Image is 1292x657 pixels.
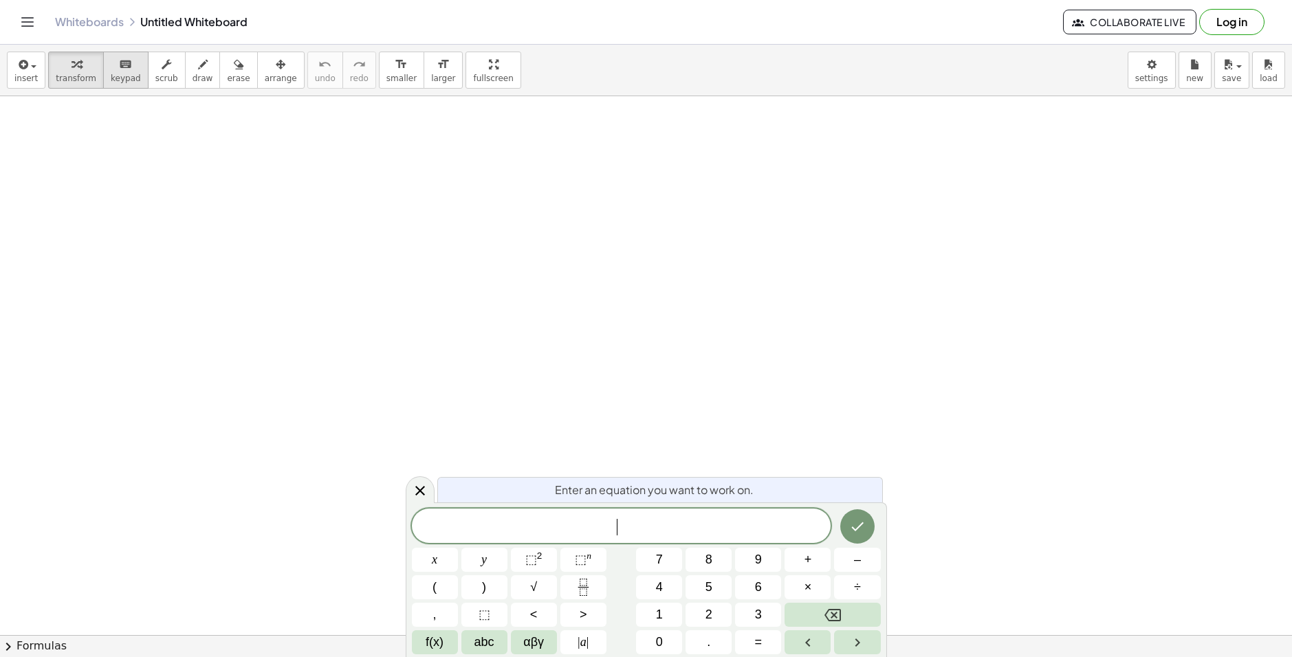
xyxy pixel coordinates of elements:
[395,56,408,73] i: format_size
[315,74,336,83] span: undo
[755,578,762,597] span: 6
[353,56,366,73] i: redo
[575,553,587,566] span: ⬚
[560,603,606,627] button: Greater than
[350,74,369,83] span: redo
[686,630,732,654] button: .
[424,52,463,89] button: format_sizelarger
[530,578,537,597] span: √
[705,550,712,569] span: 8
[755,605,762,624] span: 3
[473,74,513,83] span: fullscreen
[523,633,544,652] span: αβγ
[686,603,732,627] button: 2
[525,553,537,566] span: ⬚
[193,74,213,83] span: draw
[412,603,458,627] button: ,
[185,52,221,89] button: draw
[219,52,257,89] button: erase
[580,605,587,624] span: >
[735,630,781,654] button: Equals
[1179,52,1212,89] button: new
[56,74,96,83] span: transform
[474,633,494,652] span: abc
[755,633,763,652] span: =
[379,52,424,89] button: format_sizesmaller
[560,630,606,654] button: Absolute value
[555,482,754,498] span: Enter an equation you want to work on.
[686,548,732,572] button: 8
[17,11,39,33] button: Toggle navigation
[342,52,376,89] button: redoredo
[578,635,580,649] span: |
[14,74,38,83] span: insert
[1222,74,1241,83] span: save
[55,15,124,29] a: Whiteboards
[834,630,880,654] button: Right arrow
[686,575,732,599] button: 5
[431,74,455,83] span: larger
[804,550,812,569] span: +
[307,52,343,89] button: undoundo
[318,56,331,73] i: undo
[433,605,437,624] span: ,
[412,548,458,572] button: x
[636,630,682,654] button: 0
[511,548,557,572] button: Squared
[636,603,682,627] button: 1
[155,74,178,83] span: scrub
[511,575,557,599] button: Square root
[461,548,507,572] button: y
[537,550,543,561] sup: 2
[265,74,297,83] span: arrange
[1260,74,1278,83] span: load
[840,509,875,544] button: Done
[1063,10,1196,34] button: Collaborate Live
[636,575,682,599] button: 4
[1186,74,1203,83] span: new
[656,605,663,624] span: 1
[530,605,538,624] span: <
[785,630,831,654] button: Left arrow
[7,52,45,89] button: insert
[433,578,437,597] span: (
[587,635,589,649] span: |
[560,575,606,599] button: Fraction
[461,630,507,654] button: Alphabet
[785,603,880,627] button: Backspace
[511,630,557,654] button: Greek alphabet
[432,550,437,569] span: x
[1252,52,1285,89] button: load
[735,603,781,627] button: 3
[111,74,141,83] span: keypad
[834,548,880,572] button: Minus
[227,74,250,83] span: erase
[636,548,682,572] button: 7
[461,603,507,627] button: Placeholder
[854,578,861,597] span: ÷
[656,550,663,569] span: 7
[257,52,305,89] button: arrange
[755,550,762,569] span: 9
[479,605,490,624] span: ⬚
[1128,52,1176,89] button: settings
[466,52,521,89] button: fullscreen
[437,56,450,73] i: format_size
[481,550,487,569] span: y
[1199,9,1264,35] button: Log in
[735,548,781,572] button: 9
[785,548,831,572] button: Plus
[482,578,486,597] span: )
[511,603,557,627] button: Less than
[834,575,880,599] button: Divide
[587,550,591,561] sup: n
[617,519,625,535] span: ​
[461,575,507,599] button: )
[705,578,712,597] span: 5
[656,578,663,597] span: 4
[412,575,458,599] button: (
[48,52,104,89] button: transform
[412,630,458,654] button: Functions
[119,56,132,73] i: keyboard
[705,605,712,624] span: 2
